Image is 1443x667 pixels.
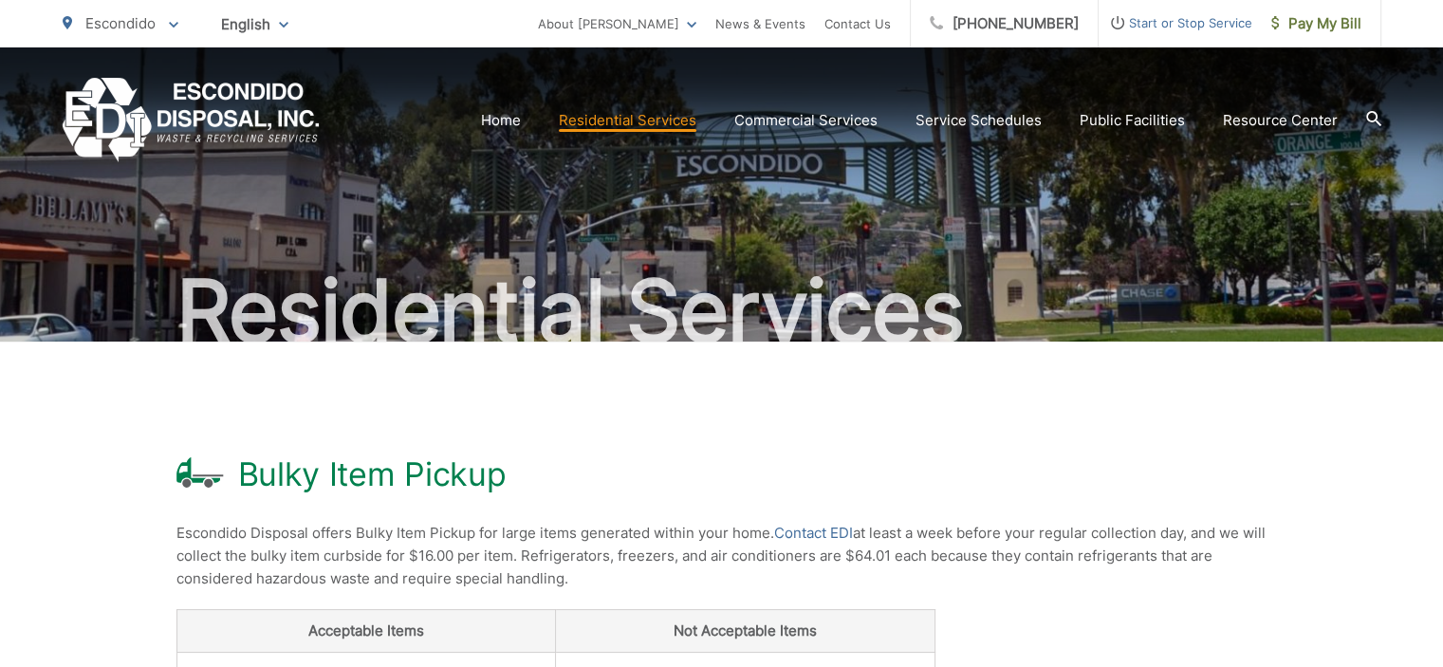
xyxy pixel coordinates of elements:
a: Contact Us [824,12,891,35]
span: Escondido Disposal offers Bulky Item Pickup for large items generated within your home. at least ... [176,524,1266,587]
a: Contact EDI [774,522,853,545]
strong: Acceptable Items [308,621,424,639]
span: Pay My Bill [1271,12,1361,35]
a: Service Schedules [916,109,1042,132]
a: About [PERSON_NAME] [538,12,696,35]
span: English [207,8,303,41]
span: Escondido [85,14,156,32]
a: Resource Center [1223,109,1338,132]
h2: Residential Services [63,264,1381,359]
a: Home [481,109,521,132]
a: Public Facilities [1080,109,1185,132]
a: News & Events [715,12,805,35]
a: EDCD logo. Return to the homepage. [63,78,320,162]
a: Commercial Services [734,109,878,132]
strong: Not Acceptable Items [674,621,817,639]
h1: Bulky Item Pickup [238,455,507,493]
a: Residential Services [559,109,696,132]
